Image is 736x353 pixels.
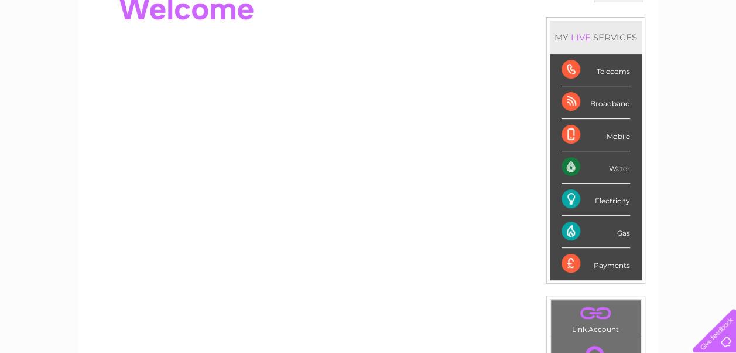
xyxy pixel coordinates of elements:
[697,50,725,59] a: Log out
[26,30,85,66] img: logo.png
[562,248,630,280] div: Payments
[634,50,651,59] a: Blog
[562,216,630,248] div: Gas
[562,119,630,151] div: Mobile
[562,86,630,118] div: Broadband
[92,6,645,57] div: Clear Business is a trading name of Verastar Limited (registered in [GEOGRAPHIC_DATA] No. 3667643...
[562,151,630,184] div: Water
[515,6,596,21] a: 0333 014 3131
[562,54,630,86] div: Telecoms
[550,21,642,54] div: MY SERVICES
[550,300,641,337] td: Link Account
[569,32,593,43] div: LIVE
[658,50,687,59] a: Contact
[562,184,630,216] div: Electricity
[559,50,585,59] a: Energy
[530,50,552,59] a: Water
[554,303,638,324] a: .
[592,50,627,59] a: Telecoms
